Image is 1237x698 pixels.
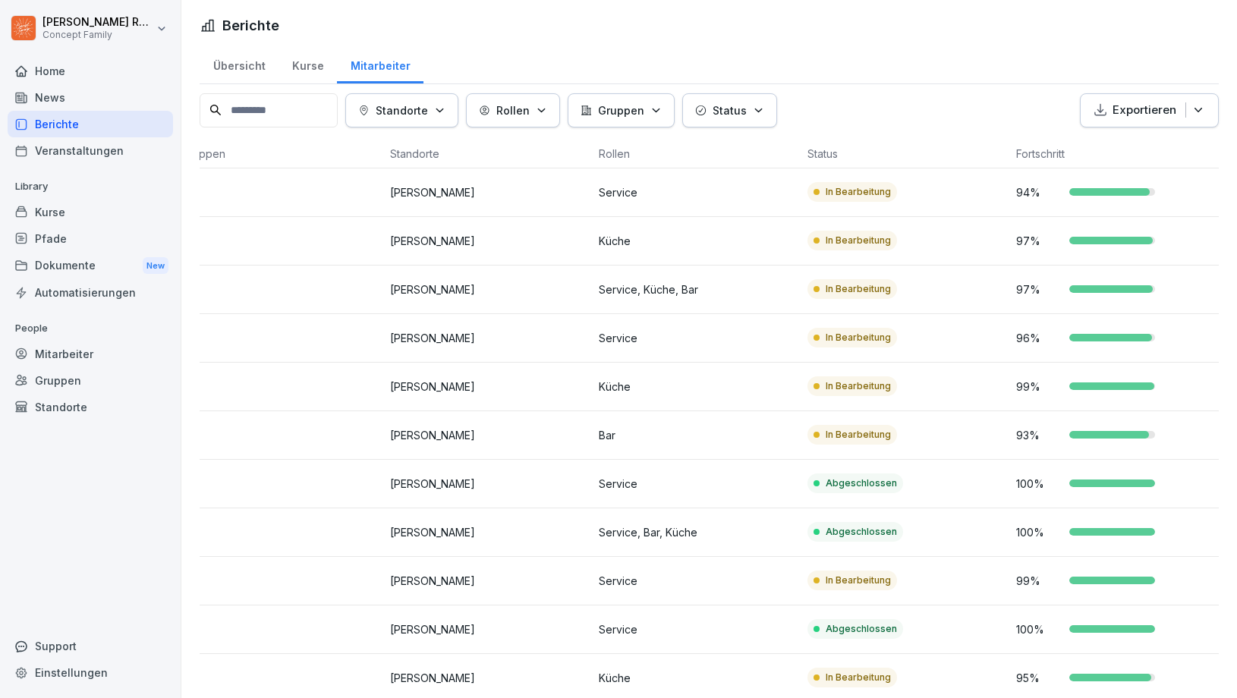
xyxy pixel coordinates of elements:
[8,279,173,306] a: Automatisierungen
[1010,140,1219,168] th: Fortschritt
[42,16,153,29] p: [PERSON_NAME] Rausch
[826,379,891,393] p: In Bearbeitung
[384,140,593,168] th: Standorte
[390,621,587,637] p: [PERSON_NAME]
[599,670,795,686] p: Küche
[1016,184,1062,200] p: 94 %
[390,379,587,395] p: [PERSON_NAME]
[8,111,173,137] a: Berichte
[175,140,384,168] th: Gruppen
[826,331,891,344] p: In Bearbeitung
[1016,476,1062,492] p: 100 %
[390,524,587,540] p: [PERSON_NAME]
[599,281,795,297] p: Service, Küche, Bar
[1080,93,1219,127] button: Exportieren
[390,281,587,297] p: [PERSON_NAME]
[8,367,173,394] a: Gruppen
[801,140,1010,168] th: Status
[1016,524,1062,540] p: 100 %
[8,137,173,164] a: Veranstaltungen
[8,633,173,659] div: Support
[390,184,587,200] p: [PERSON_NAME]
[826,671,891,684] p: In Bearbeitung
[593,140,801,168] th: Rollen
[279,45,337,83] a: Kurse
[1113,102,1176,119] p: Exportieren
[8,341,173,367] a: Mitarbeiter
[496,102,530,118] p: Rollen
[599,379,795,395] p: Küche
[390,233,587,249] p: [PERSON_NAME]
[1016,379,1062,395] p: 99 %
[1016,621,1062,637] p: 100 %
[8,252,173,280] div: Dokumente
[8,659,173,686] a: Einstellungen
[599,573,795,589] p: Service
[599,233,795,249] p: Küche
[1016,573,1062,589] p: 99 %
[826,574,891,587] p: In Bearbeitung
[826,234,891,247] p: In Bearbeitung
[826,185,891,199] p: In Bearbeitung
[682,93,777,127] button: Status
[713,102,747,118] p: Status
[8,316,173,341] p: People
[8,252,173,280] a: DokumenteNew
[200,45,279,83] a: Übersicht
[8,174,173,199] p: Library
[599,621,795,637] p: Service
[826,282,891,296] p: In Bearbeitung
[345,93,458,127] button: Standorte
[337,45,423,83] a: Mitarbeiter
[1016,427,1062,443] p: 93 %
[8,225,173,252] a: Pfade
[143,257,168,275] div: New
[826,476,897,490] p: Abgeschlossen
[598,102,644,118] p: Gruppen
[390,427,587,443] p: [PERSON_NAME]
[8,394,173,420] a: Standorte
[390,476,587,492] p: [PERSON_NAME]
[599,427,795,443] p: Bar
[376,102,428,118] p: Standorte
[568,93,675,127] button: Gruppen
[8,58,173,84] a: Home
[466,93,560,127] button: Rollen
[599,184,795,200] p: Service
[826,525,897,539] p: Abgeschlossen
[390,670,587,686] p: [PERSON_NAME]
[599,476,795,492] p: Service
[826,428,891,442] p: In Bearbeitung
[222,15,279,36] h1: Berichte
[42,30,153,40] p: Concept Family
[8,84,173,111] a: News
[8,199,173,225] a: Kurse
[390,573,587,589] p: [PERSON_NAME]
[1016,330,1062,346] p: 96 %
[390,330,587,346] p: [PERSON_NAME]
[599,524,795,540] p: Service, Bar, Küche
[826,622,897,636] p: Abgeschlossen
[1016,670,1062,686] p: 95 %
[599,330,795,346] p: Service
[1016,233,1062,249] p: 97 %
[1016,281,1062,297] p: 97 %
